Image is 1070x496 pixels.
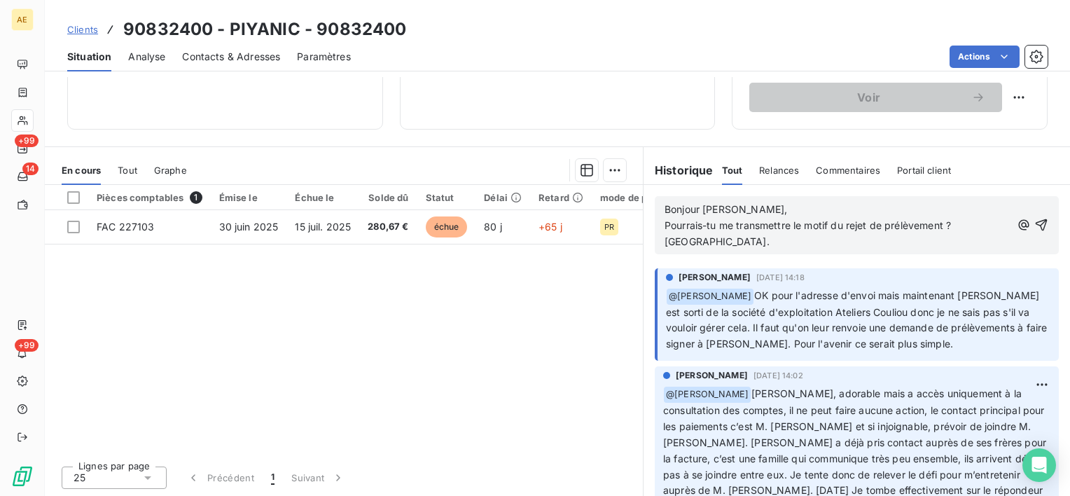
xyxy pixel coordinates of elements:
[128,50,165,64] span: Analyse
[950,46,1020,68] button: Actions
[118,165,137,176] span: Tout
[22,163,39,175] span: 14
[753,371,803,380] span: [DATE] 14:02
[62,165,101,176] span: En cours
[484,192,522,203] div: Délai
[665,203,787,215] span: Bonjour [PERSON_NAME],
[271,471,275,485] span: 1
[426,216,468,237] span: échue
[219,221,279,233] span: 30 juin 2025
[600,192,685,203] div: mode de paiement
[123,17,406,42] h3: 90832400 - PIYANIC - 90832400
[756,273,805,282] span: [DATE] 14:18
[263,463,283,492] button: 1
[676,369,748,382] span: [PERSON_NAME]
[539,221,562,233] span: +65 j
[722,165,743,176] span: Tout
[666,289,1050,350] span: OK pour l'adresse d'envoi mais maintenant [PERSON_NAME] est sorti de la société d'exploitation At...
[283,463,354,492] button: Suivant
[539,192,583,203] div: Retard
[295,192,351,203] div: Échue le
[74,471,85,485] span: 25
[182,50,280,64] span: Contacts & Adresses
[67,24,98,35] span: Clients
[664,387,751,403] span: @ [PERSON_NAME]
[759,165,799,176] span: Relances
[11,465,34,488] img: Logo LeanPay
[15,339,39,352] span: +99
[679,271,751,284] span: [PERSON_NAME]
[97,191,202,204] div: Pièces comptables
[11,8,34,31] div: AE
[67,50,111,64] span: Situation
[368,220,408,234] span: 280,67 €
[749,83,1002,112] button: Voir
[154,165,187,176] span: Graphe
[484,221,502,233] span: 80 j
[219,192,279,203] div: Émise le
[644,162,714,179] h6: Historique
[426,192,468,203] div: Statut
[178,463,263,492] button: Précédent
[295,221,351,233] span: 15 juil. 2025
[190,191,202,204] span: 1
[665,219,954,247] span: Pourrais-tu me transmettre le motif du rejet de prélèvement ? [GEOGRAPHIC_DATA].
[67,22,98,36] a: Clients
[604,223,614,231] span: PR
[816,165,880,176] span: Commentaires
[667,289,753,305] span: @ [PERSON_NAME]
[15,135,39,147] span: +99
[1022,448,1056,482] div: Open Intercom Messenger
[97,221,155,233] span: FAC 227103
[766,92,971,103] span: Voir
[368,192,408,203] div: Solde dû
[897,165,951,176] span: Portail client
[297,50,351,64] span: Paramètres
